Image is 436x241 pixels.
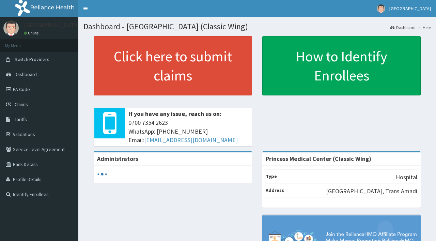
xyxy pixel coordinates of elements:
b: Type [266,173,277,179]
svg: audio-loading [97,169,107,179]
a: Online [24,31,40,35]
span: Tariffs [15,116,27,122]
span: 0700 7354 2623 WhatsApp: [PHONE_NUMBER] Email: [128,118,249,145]
a: Click here to submit claims [94,36,252,95]
li: Here [416,25,431,30]
a: How to Identify Enrollees [262,36,421,95]
img: User Image [377,4,385,13]
span: Claims [15,101,28,107]
b: Address [266,187,284,193]
a: Dashboard [390,25,416,30]
h1: Dashboard - [GEOGRAPHIC_DATA] (Classic Wing) [83,22,431,31]
p: Hospital [396,173,417,182]
b: If you have any issue, reach us on: [128,110,221,118]
img: User Image [3,20,19,36]
strong: Princess Medical Center (Classic Wing) [266,155,371,163]
b: Administrators [97,155,138,163]
p: [GEOGRAPHIC_DATA], Trans Amadi [326,187,417,196]
span: Dashboard [15,71,37,77]
span: [GEOGRAPHIC_DATA] [389,5,431,12]
p: [GEOGRAPHIC_DATA] [24,22,80,28]
span: Switch Providers [15,56,49,62]
a: [EMAIL_ADDRESS][DOMAIN_NAME] [144,136,238,144]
